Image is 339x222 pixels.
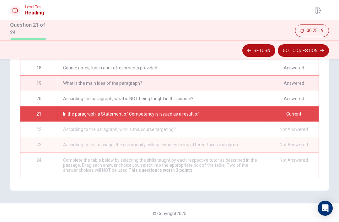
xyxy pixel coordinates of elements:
[269,91,319,106] div: Answered
[25,5,44,9] span: Level Test
[318,201,333,216] div: Open Intercom Messenger
[307,28,324,33] span: 00:25:19
[20,153,58,178] div: 24
[58,76,269,91] div: What is the main idea of the paragraph?
[269,137,319,152] div: Not Answered
[10,21,50,36] h1: Question 21 of 24
[269,106,319,122] div: Current
[269,122,319,137] div: Not Answered
[20,60,58,75] div: 18
[278,44,329,57] button: GO TO QUESTION
[58,137,269,152] div: According to the passage, the community college courses being offered focus mainly on
[58,91,269,106] div: According the paragraph, what is NOT being taught in this course?
[58,60,269,75] div: Course notes, lunch and refreshments provided.
[58,153,269,178] div: Complete the table below by selecting the skills taught by each respective tutor as described in ...
[242,44,275,57] button: Return
[269,60,319,75] div: Answered
[20,122,58,137] div: 22
[20,76,58,91] div: 19
[269,76,319,91] div: Answered
[20,106,58,122] div: 21
[295,24,329,37] button: 00:25:19
[20,91,58,106] div: 20
[58,122,269,137] div: According to the paragraph, who is this course targeting?
[20,137,58,152] div: 23
[25,9,44,17] h1: Reading
[269,153,319,178] div: Not Answered
[153,211,186,216] span: © Copyright 2025
[128,168,194,173] b: This question is worth 3 points.
[58,106,269,122] div: In the paragraph, a Statement of Competency is issued as a result of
